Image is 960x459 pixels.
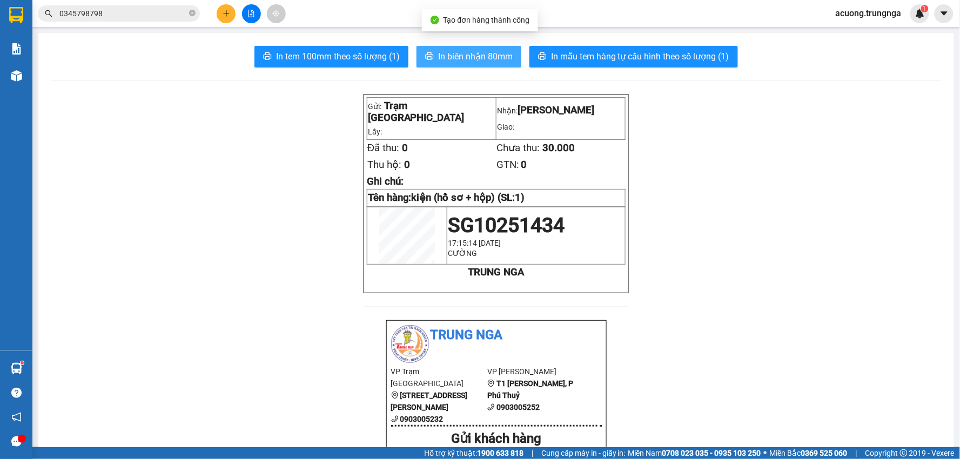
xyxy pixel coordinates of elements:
[402,142,408,154] span: 0
[939,9,949,18] span: caret-down
[496,159,519,171] span: GTN:
[11,436,22,447] span: message
[424,447,523,459] span: Hỗ trợ kỹ thuật:
[425,52,434,62] span: printer
[935,4,954,23] button: caret-down
[529,46,738,67] button: printerIn mẫu tem hàng tự cấu hình theo số lượng (1)
[11,412,22,422] span: notification
[541,447,626,459] span: Cung cấp máy in - giấy in:
[367,142,399,154] span: Đã thu:
[412,192,525,204] span: kiện (hồ sơ + hộp) (SL:
[764,451,767,455] span: ⚪️
[497,123,514,131] span: Giao:
[487,366,584,377] li: VP [PERSON_NAME]
[367,159,401,171] span: Thu hộ:
[404,159,410,171] span: 0
[542,142,575,154] span: 30.000
[367,175,404,187] span: Ghi chú:
[915,9,925,18] img: icon-new-feature
[551,50,729,63] span: In mẫu tem hàng tự cấu hình theo số lượng (1)
[827,6,910,20] span: acuong.trungnga
[368,127,382,136] span: Lấy:
[448,213,565,237] span: SG10251434
[538,52,547,62] span: printer
[770,447,848,459] span: Miền Bắc
[477,449,523,457] strong: 1900 633 818
[487,403,495,411] span: phone
[532,447,533,459] span: |
[391,325,429,363] img: logo.jpg
[496,403,540,411] b: 0903005252
[521,159,527,171] span: 0
[515,192,525,204] span: 1)
[45,10,52,17] span: search
[444,16,530,24] span: Tạo đơn hàng thành công
[391,391,468,411] b: [STREET_ADDRESS][PERSON_NAME]
[189,10,196,16] span: close-circle
[448,239,501,247] span: 17:15:14 [DATE]
[391,325,602,346] li: Trung Nga
[267,4,286,23] button: aim
[496,142,540,154] span: Chưa thu:
[438,50,513,63] span: In biên nhận 80mm
[391,366,488,389] li: VP Trạm [GEOGRAPHIC_DATA]
[391,415,399,423] span: phone
[391,391,399,399] span: environment
[21,361,24,364] sup: 1
[189,9,196,19] span: close-circle
[254,46,408,67] button: printerIn tem 100mm theo số lượng (1)
[368,192,525,204] strong: Tên hàng:
[856,447,857,459] span: |
[242,4,261,23] button: file-add
[247,10,255,17] span: file-add
[431,16,439,24] span: check-circle
[900,449,908,457] span: copyright
[217,4,236,23] button: plus
[9,7,23,23] img: logo-vxr
[628,447,761,459] span: Miền Nam
[417,46,521,67] button: printerIn biên nhận 80mm
[368,100,495,124] p: Gửi:
[448,249,477,258] span: CƯỜNG
[801,449,848,457] strong: 0369 525 060
[11,70,22,82] img: warehouse-icon
[223,10,230,17] span: plus
[272,10,280,17] span: aim
[11,363,22,374] img: warehouse-icon
[923,5,927,12] span: 1
[468,266,524,278] strong: TRUNG NGA
[487,380,495,387] span: environment
[59,8,187,19] input: Tìm tên, số ĐT hoặc mã đơn
[11,388,22,398] span: question-circle
[368,100,465,124] span: Trạm [GEOGRAPHIC_DATA]
[11,43,22,55] img: solution-icon
[391,429,602,449] div: Gửi khách hàng
[263,52,272,62] span: printer
[518,104,594,116] span: [PERSON_NAME]
[921,5,929,12] sup: 1
[400,415,444,423] b: 0903005232
[497,104,625,116] p: Nhận:
[487,379,573,400] b: T1 [PERSON_NAME], P Phú Thuỷ
[662,449,761,457] strong: 0708 023 035 - 0935 103 250
[276,50,400,63] span: In tem 100mm theo số lượng (1)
